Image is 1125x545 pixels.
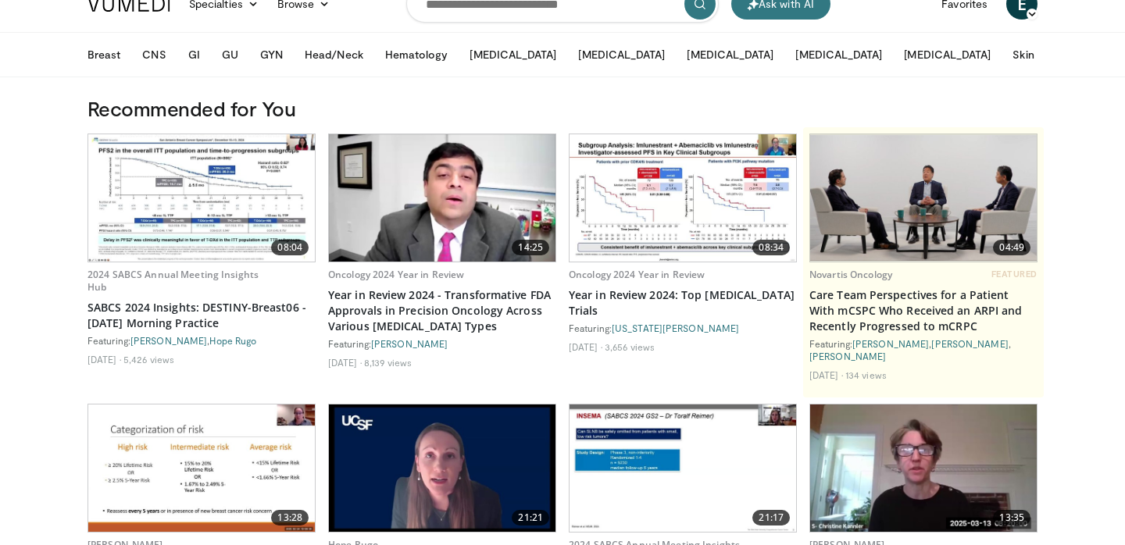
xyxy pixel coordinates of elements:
h3: Recommended for You [87,96,1037,121]
a: Care Team Perspectives for a Patient With mCSPC Who Received an ARPI and Recently Progressed to m... [809,287,1037,334]
li: [DATE] [87,353,121,365]
div: Featuring: , [87,334,316,347]
a: [PERSON_NAME] [931,338,1008,349]
span: 14:25 [512,240,549,255]
span: FEATURED [991,269,1037,280]
span: 04:49 [993,240,1030,255]
li: [DATE] [809,369,843,381]
a: 08:04 [88,134,315,262]
button: [MEDICAL_DATA] [460,39,566,70]
img: f3e414da-7d1c-4e07-9ec1-229507e9276d.620x360_q85_upscale.jpg [88,404,315,532]
a: Year in Review 2024: Top [MEDICAL_DATA] Trials [569,287,797,319]
img: 24788a67-60a2-4554-b753-a3698dbabb20.620x360_q85_upscale.jpg [570,404,796,532]
img: 3d9d22fd-0cff-4266-94b4-85ed3e18f7c3.620x360_q85_upscale.jpg [329,404,555,532]
a: [PERSON_NAME] [809,351,886,362]
button: Hematology [376,39,458,70]
a: 21:17 [570,404,796,532]
button: [MEDICAL_DATA] [569,39,674,70]
span: 13:35 [993,510,1030,525]
span: 21:17 [752,510,790,525]
span: 21:21 [512,510,549,525]
a: Oncology 2024 Year in Review [569,268,705,281]
a: 21:21 [329,404,555,532]
a: [PERSON_NAME] [371,338,448,349]
a: [US_STATE][PERSON_NAME] [612,322,739,333]
li: [DATE] [328,356,362,369]
a: 14:25 [329,134,555,262]
span: 08:34 [752,240,790,255]
a: [PERSON_NAME] [130,335,207,346]
a: Novartis Oncology [809,268,892,281]
li: 134 views [845,369,887,381]
span: 13:28 [271,510,309,525]
img: 2afea796-6ee7-4bc1-b389-bb5393c08b2f.620x360_q85_upscale.jpg [570,134,796,262]
li: 3,656 views [605,340,655,353]
a: SABCS 2024 Insights: DESTINY-Breast06 - [DATE] Morning Practice [87,300,316,331]
button: Head/Neck [295,39,373,70]
img: 8745690b-123d-4c02-82ab-7e27427bd91b.620x360_q85_upscale.jpg [88,134,315,262]
a: 04:49 [810,134,1037,262]
button: GU [212,39,248,70]
button: GI [179,39,209,70]
li: [DATE] [569,340,602,353]
a: [PERSON_NAME] [852,338,929,349]
div: Featuring: [328,337,556,350]
a: Oncology 2024 Year in Review [328,268,464,281]
span: 08:04 [271,240,309,255]
a: 08:34 [570,134,796,262]
button: CNS [133,39,175,70]
a: Year in Review 2024 - Transformative FDA Approvals in Precision Oncology Across Various [MEDICAL_... [328,287,556,334]
div: Featuring: [569,322,797,334]
button: Skin [1003,39,1043,70]
li: 5,426 views [123,353,174,365]
button: [MEDICAL_DATA] [895,39,1000,70]
img: 9d72a37f-49b2-4846-8ded-a17e76e84863.620x360_q85_upscale.jpg [810,404,1037,532]
img: cad44f18-58c5-46ed-9b0e-fe9214b03651.jpg.620x360_q85_upscale.jpg [810,135,1037,261]
div: Featuring: , , [809,337,1037,362]
li: 8,139 views [364,356,412,369]
button: [MEDICAL_DATA] [786,39,891,70]
button: [MEDICAL_DATA] [677,39,783,70]
a: Hope Rugo [209,335,256,346]
img: 22cacae0-80e8-46c7-b946-25cff5e656fa.620x360_q85_upscale.jpg [329,134,555,262]
a: 13:28 [88,404,315,532]
a: 13:35 [810,404,1037,532]
a: 2024 SABCS Annual Meeting Insights Hub [87,268,259,294]
button: GYN [251,39,292,70]
button: Breast [78,39,130,70]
